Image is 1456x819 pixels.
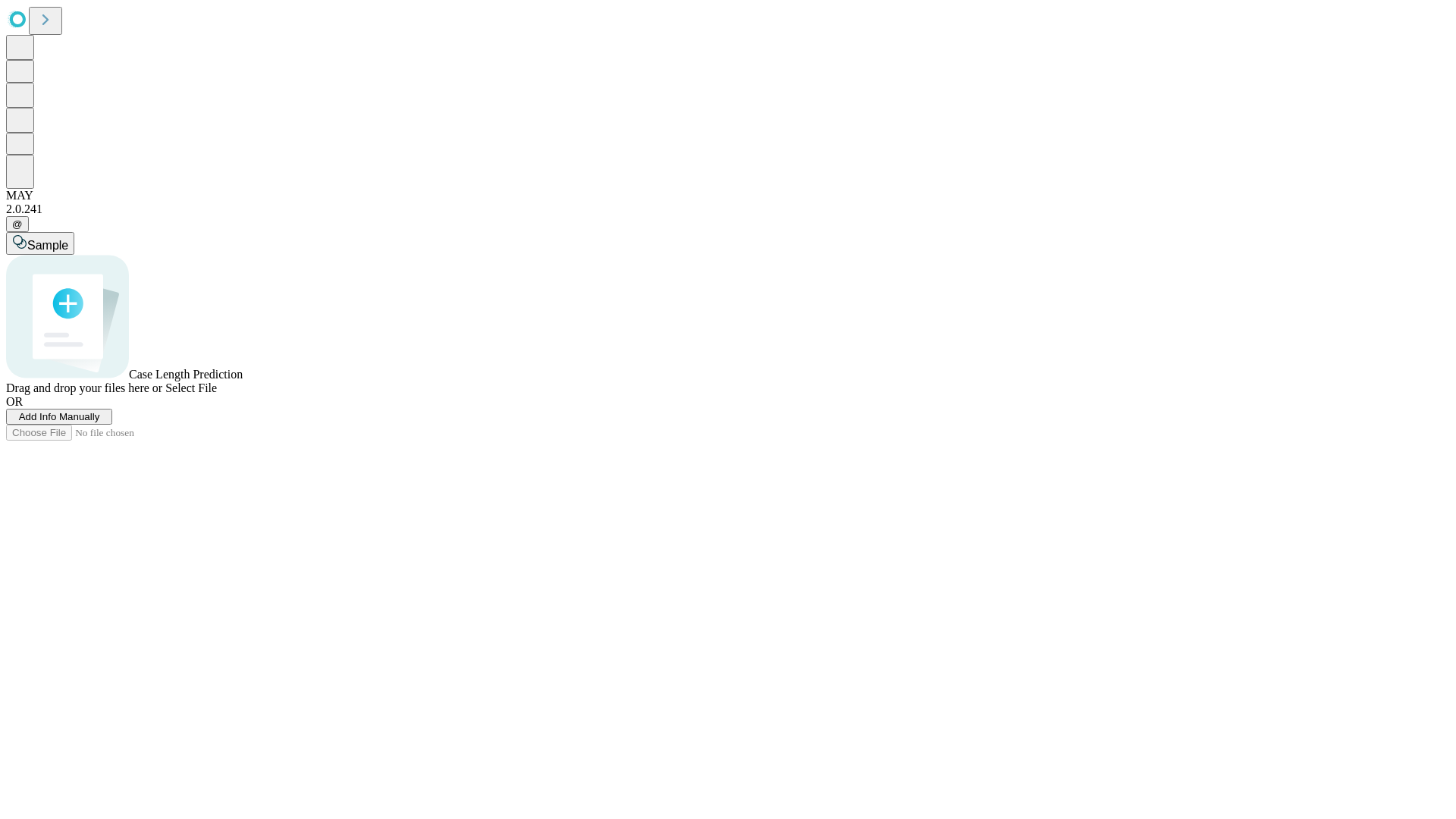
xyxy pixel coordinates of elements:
button: Sample [6,232,74,255]
div: 2.0.241 [6,202,1450,216]
button: Add Info Manually [6,409,112,425]
span: Sample [27,239,68,252]
span: Add Info Manually [19,411,100,422]
span: @ [12,218,23,230]
span: Drag and drop your files here or [6,381,162,394]
span: OR [6,395,23,408]
span: Case Length Prediction [129,368,243,381]
div: MAY [6,189,1450,202]
span: Select File [165,381,217,394]
button: @ [6,216,29,232]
